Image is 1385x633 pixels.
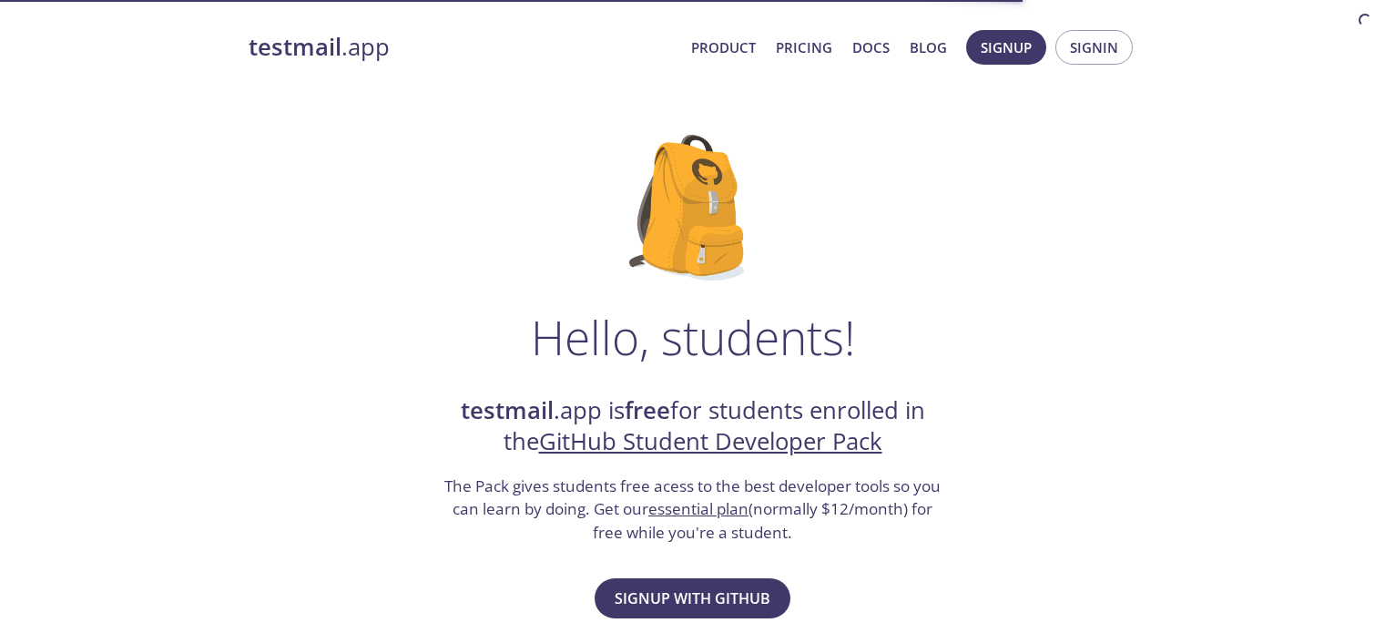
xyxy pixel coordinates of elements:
h3: The Pack gives students free acess to the best developer tools so you can learn by doing. Get our... [443,475,943,545]
img: github-student-backpack.png [629,135,756,281]
a: Docs [852,36,890,59]
span: Signin [1070,36,1118,59]
strong: testmail [249,31,341,63]
h1: Hello, students! [531,310,855,364]
a: GitHub Student Developer Pack [539,425,882,457]
a: testmail.app [249,32,677,63]
a: Blog [910,36,947,59]
button: Signup with GitHub [595,578,790,618]
a: Pricing [776,36,832,59]
button: Signup [966,30,1046,65]
h2: .app is for students enrolled in the [443,395,943,458]
a: Product [691,36,756,59]
span: Signup with GitHub [615,586,770,611]
a: essential plan [648,498,749,519]
strong: free [625,394,670,426]
span: Signup [981,36,1032,59]
button: Signin [1055,30,1133,65]
strong: testmail [461,394,554,426]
